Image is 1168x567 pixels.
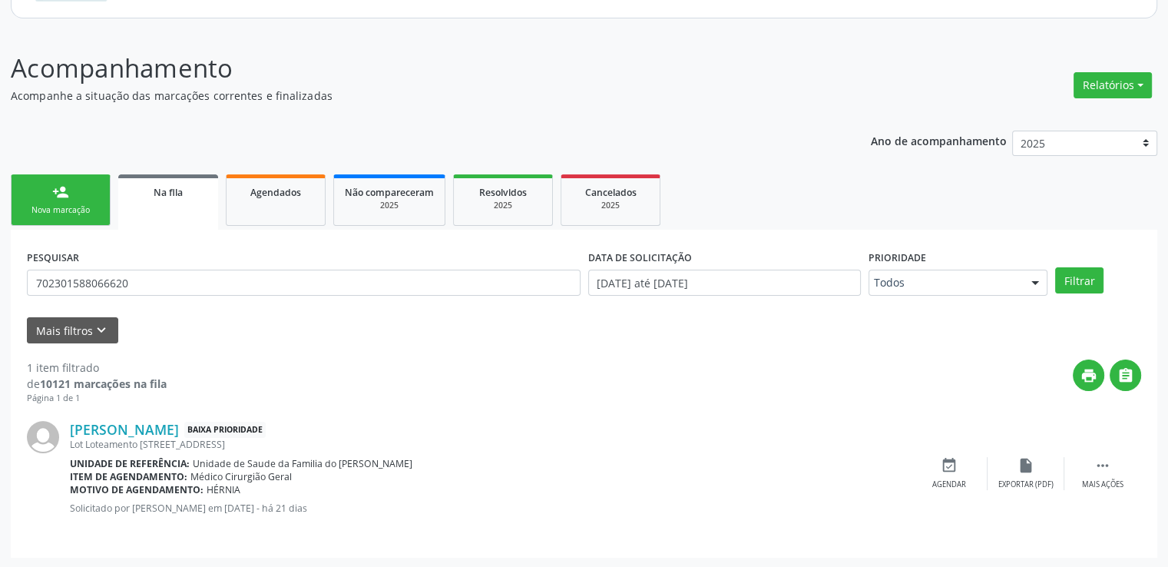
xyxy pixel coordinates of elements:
input: Selecione um intervalo [588,270,861,296]
button: Relatórios [1074,72,1152,98]
i: print [1080,367,1097,384]
div: Exportar (PDF) [998,479,1054,490]
span: Resolvidos [479,186,527,199]
span: HÉRNIA [207,483,240,496]
button:  [1110,360,1141,391]
label: Prioridade [869,246,926,270]
p: Acompanhamento [11,49,813,88]
span: Baixa Prioridade [184,422,266,438]
i:  [1117,367,1134,384]
button: Mais filtroskeyboard_arrow_down [27,317,118,344]
div: Agendar [932,479,966,490]
b: Motivo de agendamento: [70,483,203,496]
p: Acompanhe a situação das marcações correntes e finalizadas [11,88,813,104]
div: Lot Loteamento [STREET_ADDRESS] [70,438,911,451]
b: Unidade de referência: [70,457,190,470]
i: event_available [941,457,958,474]
b: Item de agendamento: [70,470,187,483]
span: Médico Cirurgião Geral [190,470,292,483]
label: PESQUISAR [27,246,79,270]
label: DATA DE SOLICITAÇÃO [588,246,692,270]
div: de [27,376,167,392]
div: Página 1 de 1 [27,392,167,405]
div: Nova marcação [22,204,99,216]
a: [PERSON_NAME] [70,421,179,438]
i: insert_drive_file [1017,457,1034,474]
p: Solicitado por [PERSON_NAME] em [DATE] - há 21 dias [70,502,911,515]
img: img [27,421,59,453]
span: Cancelados [585,186,637,199]
input: Nome, CNS [27,270,581,296]
i:  [1094,457,1111,474]
div: person_add [52,184,69,201]
div: 2025 [572,200,649,211]
button: Filtrar [1055,267,1103,293]
div: Mais ações [1082,479,1123,490]
p: Ano de acompanhamento [871,131,1007,150]
span: Não compareceram [345,186,434,199]
div: 1 item filtrado [27,360,167,376]
span: Todos [874,275,1017,290]
button: print [1073,360,1104,391]
strong: 10121 marcações na fila [40,376,167,391]
span: Unidade de Saude da Familia do [PERSON_NAME] [193,457,412,470]
div: 2025 [465,200,541,211]
i: keyboard_arrow_down [93,322,110,339]
span: Agendados [250,186,301,199]
div: 2025 [345,200,434,211]
span: Na fila [154,186,183,199]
